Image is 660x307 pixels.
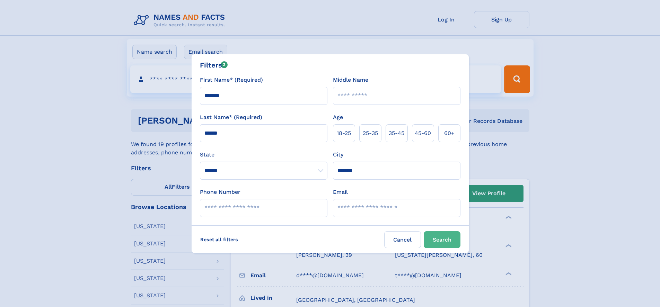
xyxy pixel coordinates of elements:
[333,151,343,159] label: City
[333,188,348,196] label: Email
[200,151,327,159] label: State
[415,129,431,137] span: 45‑60
[444,129,455,137] span: 60+
[200,76,263,84] label: First Name* (Required)
[333,113,343,121] label: Age
[333,76,368,84] label: Middle Name
[196,231,243,248] label: Reset all filters
[200,188,240,196] label: Phone Number
[363,129,378,137] span: 25‑35
[200,113,262,121] label: Last Name* (Required)
[337,129,351,137] span: 18‑25
[389,129,404,137] span: 35‑45
[384,231,421,248] label: Cancel
[200,60,228,70] div: Filters
[424,231,460,248] button: Search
